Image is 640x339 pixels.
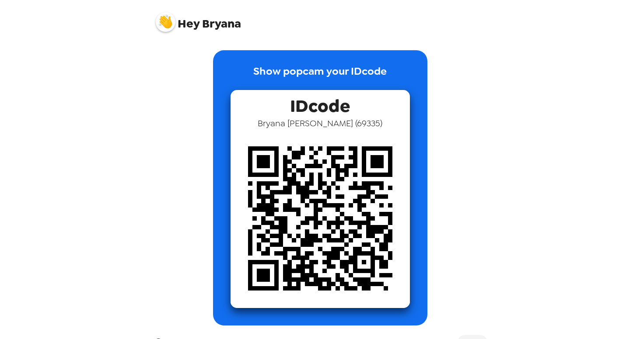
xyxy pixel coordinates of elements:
[253,63,387,90] p: Show popcam your IDcode
[231,129,410,308] img: qr code
[156,12,175,32] img: profile pic
[156,8,241,30] span: Bryana
[290,90,350,118] span: IDcode
[178,16,199,31] span: Hey
[258,118,382,129] span: Bryana [PERSON_NAME] ( 69335 )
